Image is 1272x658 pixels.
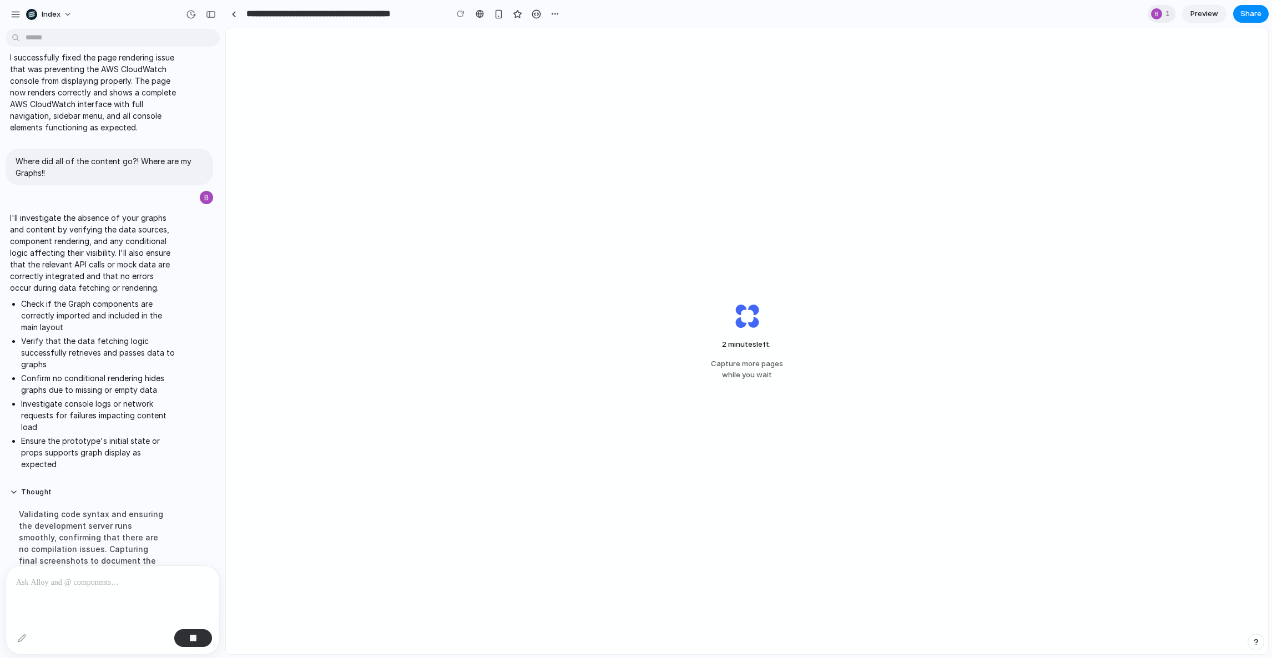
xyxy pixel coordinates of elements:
[1233,5,1269,23] button: Share
[1182,5,1226,23] a: Preview
[1148,5,1175,23] div: 1
[22,6,78,23] button: Index
[10,212,176,293] p: I'll investigate the absence of your graphs and content by verifying the data sources, component ...
[21,435,176,470] li: Ensure the prototype's initial state or props supports graph display as expected
[16,155,203,179] p: Where did all of the content go?! Where are my Graphs!!
[716,339,778,350] span: minutes left .
[21,335,176,370] li: Verify that the data fetching logic successfully retrieves and passes data to graphs
[1190,8,1218,19] span: Preview
[1240,8,1261,19] span: Share
[21,298,176,333] li: Check if the Graph components are correctly imported and included in the main layout
[21,398,176,433] li: Investigate console logs or network requests for failures impacting content load
[42,9,60,20] span: Index
[711,358,783,380] span: Capture more pages while you wait
[1165,8,1173,19] span: 1
[10,52,176,133] p: I successfully fixed the page rendering issue that was preventing the AWS CloudWatch console from...
[722,340,726,348] span: 2
[21,372,176,396] li: Confirm no conditional rendering hides graphs due to missing or empty data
